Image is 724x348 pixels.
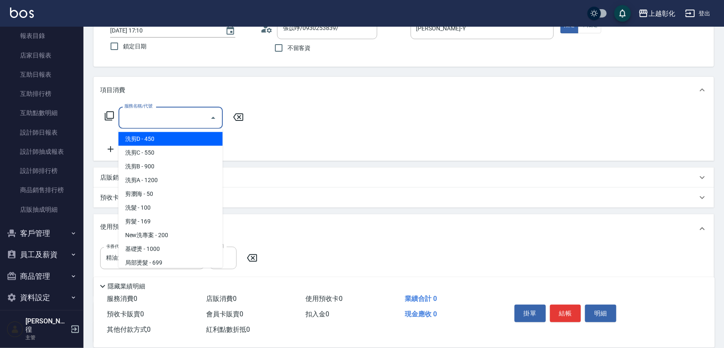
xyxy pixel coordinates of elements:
[119,256,223,270] span: 局部燙髮 - 699
[305,310,329,318] span: 扣入金 0
[3,200,80,219] a: 店販抽成明細
[288,44,311,53] span: 不留客資
[585,305,616,322] button: 明細
[107,295,137,303] span: 服務消費 0
[635,5,679,22] button: 上越彰化
[220,21,240,41] button: Choose date, selected date is 2025-09-24
[3,26,80,45] a: 報表目錄
[206,325,250,333] span: 紅利點數折抵 0
[119,201,223,215] span: 洗髮 - 100
[119,215,223,228] span: 剪髮 - 169
[3,103,80,123] a: 互助點數明細
[682,6,714,21] button: 登出
[93,188,714,208] div: 預收卡販賣
[3,161,80,180] a: 設計師排行榜
[119,160,223,173] span: 洗剪B - 900
[119,228,223,242] span: New洗專案 - 200
[93,168,714,188] div: 店販銷售
[119,146,223,160] span: 洗剪C - 550
[119,242,223,256] span: 基礎燙 - 1000
[93,77,714,103] div: 項目消費
[648,8,675,19] div: 上越彰化
[405,310,437,318] span: 現金應收 0
[25,317,68,334] h5: [PERSON_NAME]徨
[3,46,80,65] a: 店家日報表
[3,265,80,287] button: 商品管理
[93,214,714,243] div: 使用預收卡x4
[614,5,631,22] button: save
[3,123,80,142] a: 設計師日報表
[107,310,144,318] span: 預收卡販賣 0
[3,65,80,84] a: 互助日報表
[515,305,546,322] button: 掛單
[106,243,134,250] label: 卡券代號/名稱
[3,180,80,200] a: 商品銷售排行榜
[124,103,152,109] label: 服務名稱/代號
[3,244,80,265] button: 員工及薪資
[25,334,68,341] p: 主管
[206,310,243,318] span: 會員卡販賣 0
[100,223,131,235] p: 使用預收卡
[305,295,343,303] span: 使用預收卡 0
[100,173,125,182] p: 店販銷售
[119,132,223,146] span: 洗剪D - 450
[123,42,146,51] span: 鎖定日期
[119,187,223,201] span: 剪瀏海 - 50
[3,142,80,161] a: 設計師抽成報表
[107,325,151,333] span: 其他付款方式 0
[110,24,217,38] input: YYYY/MM/DD hh:mm
[108,282,145,291] p: 隱藏業績明細
[3,84,80,103] a: 互助排行榜
[100,86,125,95] p: 項目消費
[119,173,223,187] span: 洗剪A - 1200
[10,8,34,18] img: Logo
[3,223,80,244] button: 客戶管理
[550,305,581,322] button: 結帳
[7,321,23,338] img: Person
[3,287,80,308] button: 資料設定
[206,295,237,303] span: 店販消費 0
[207,111,220,125] button: Close
[405,295,437,303] span: 業績合計 0
[100,193,131,202] p: 預收卡販賣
